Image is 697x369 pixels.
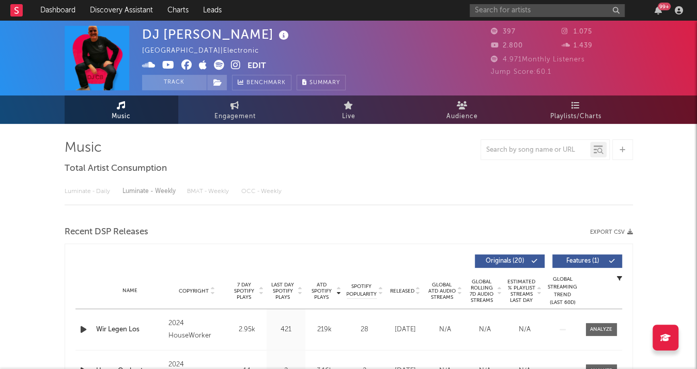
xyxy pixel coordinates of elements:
[428,325,462,335] div: N/A
[168,317,225,342] div: 2024 HouseWorker
[346,283,377,298] span: Spotify Popularity
[559,258,607,264] span: Features ( 1 )
[96,287,164,295] div: Name
[308,282,335,300] span: ATD Spotify Plays
[179,288,209,294] span: Copyright
[230,282,258,300] span: 7 Day Spotify Plays
[406,95,519,124] a: Audience
[475,254,545,268] button: Originals(20)
[562,42,593,49] span: 1.439
[491,42,523,49] span: 2.800
[550,110,601,123] span: Playlists/Charts
[246,77,286,89] span: Benchmark
[507,279,536,303] span: Estimated % Playlist Streams Last Day
[232,75,291,90] a: Benchmark
[468,279,496,303] span: Global Rolling 7D Audio Streams
[552,254,622,268] button: Features(1)
[547,276,578,307] div: Global Streaming Trend (Last 60D)
[655,6,662,14] button: 99+
[65,163,167,175] span: Total Artist Consumption
[214,110,256,123] span: Engagement
[96,325,164,335] a: Wir Legen Los
[308,325,342,335] div: 219k
[428,282,456,300] span: Global ATD Audio Streams
[269,325,303,335] div: 421
[519,95,633,124] a: Playlists/Charts
[230,325,264,335] div: 2.95k
[658,3,671,10] div: 99 +
[142,45,271,57] div: [GEOGRAPHIC_DATA] | Electronic
[507,325,542,335] div: N/A
[65,226,148,238] span: Recent DSP Releases
[590,229,633,235] button: Export CSV
[390,288,414,294] span: Released
[342,110,355,123] span: Live
[142,75,207,90] button: Track
[142,26,291,43] div: DJ [PERSON_NAME]
[491,28,516,35] span: 397
[482,258,529,264] span: Originals ( 20 )
[562,28,592,35] span: 1.075
[297,75,346,90] button: Summary
[446,110,478,123] span: Audience
[112,110,131,123] span: Music
[347,325,383,335] div: 28
[468,325,502,335] div: N/A
[178,95,292,124] a: Engagement
[309,80,340,86] span: Summary
[470,4,625,17] input: Search for artists
[388,325,423,335] div: [DATE]
[491,69,551,75] span: Jump Score: 60.1
[481,146,590,154] input: Search by song name or URL
[65,95,178,124] a: Music
[269,282,297,300] span: Last Day Spotify Plays
[292,95,406,124] a: Live
[491,56,585,63] span: 4.971 Monthly Listeners
[247,60,266,73] button: Edit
